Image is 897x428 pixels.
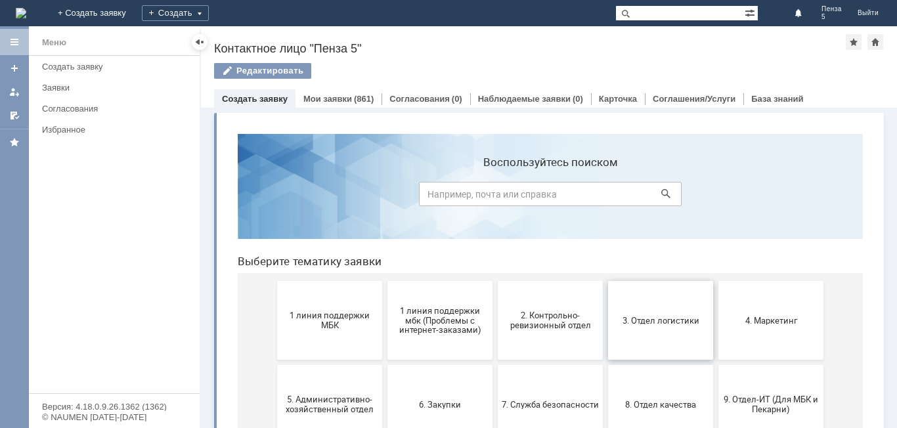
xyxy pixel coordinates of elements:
[42,83,192,93] div: Заявки
[42,413,186,421] div: © NAUMEN [DATE]-[DATE]
[37,77,197,98] a: Заявки
[381,158,486,236] button: 3. Отдел логистики
[42,35,66,51] div: Меню
[42,402,186,411] div: Версия: 4.18.0.9.26.1362 (1362)
[160,158,265,236] button: 1 линия поддержки мбк (Проблемы с интернет-заказами)
[192,58,454,83] input: Например, почта или справка
[381,326,486,404] button: Отдел-ИТ (Офис)
[491,242,596,320] button: 9. Отдел-ИТ (Для МБК и Пекарни)
[37,98,197,119] a: Согласования
[385,360,482,370] span: Отдел-ИТ (Офис)
[274,276,372,286] span: 7. Служба безопасности
[495,271,592,291] span: 9. Отдел-ИТ (Для МБК и Пекарни)
[745,6,758,18] span: Расширенный поиск
[385,192,482,202] span: 3. Отдел логистики
[42,62,192,72] div: Создать заявку
[11,131,636,144] header: Выберите тематику заявки
[495,192,592,202] span: 4. Маркетинг
[478,94,571,104] a: Наблюдаемые заявки
[385,276,482,286] span: 8. Отдел качества
[50,158,155,236] button: 1 линия поддержки МБК
[50,326,155,404] button: Бухгалтерия (для мбк)
[271,158,376,236] button: 2. Контрольно-ревизионный отдел
[491,326,596,404] button: Финансовый отдел
[214,42,846,55] div: Контактное лицо "Пенза 5"
[271,326,376,404] button: Отдел-ИТ (Битрикс24 и CRM)
[54,271,151,291] span: 5. Административно-хозяйственный отдел
[160,326,265,404] button: Отдел ИТ (1С)
[4,105,25,126] a: Мои согласования
[867,34,883,50] div: Сделать домашней страницей
[50,242,155,320] button: 5. Административно-хозяйственный отдел
[653,94,735,104] a: Соглашения/Услуги
[37,56,197,77] a: Создать заявку
[222,94,288,104] a: Создать заявку
[354,94,374,104] div: (861)
[42,104,192,114] div: Согласования
[274,187,372,207] span: 2. Контрольно-ревизионный отдел
[192,34,208,50] div: Скрыть меню
[142,5,209,21] div: Создать
[491,158,596,236] button: 4. Маркетинг
[16,8,26,18] a: Перейти на домашнюю страницу
[54,360,151,370] span: Бухгалтерия (для мбк)
[164,360,261,370] span: Отдел ИТ (1С)
[271,242,376,320] button: 7. Служба безопасности
[164,182,261,211] span: 1 линия поддержки мбк (Проблемы с интернет-заказами)
[389,94,450,104] a: Согласования
[821,5,842,13] span: Пенза
[751,94,803,104] a: База знаний
[274,355,372,375] span: Отдел-ИТ (Битрикс24 и CRM)
[54,187,151,207] span: 1 линия поддержки МБК
[573,94,583,104] div: (0)
[452,94,462,104] div: (0)
[160,242,265,320] button: 6. Закупки
[164,276,261,286] span: 6. Закупки
[4,81,25,102] a: Мои заявки
[192,32,454,45] label: Воспользуйтесь поиском
[303,94,352,104] a: Мои заявки
[495,360,592,370] span: Финансовый отдел
[821,13,842,21] span: 5
[16,8,26,18] img: logo
[42,125,177,135] div: Избранное
[381,242,486,320] button: 8. Отдел качества
[599,94,637,104] a: Карточка
[4,58,25,79] a: Создать заявку
[846,34,862,50] div: Добавить в избранное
